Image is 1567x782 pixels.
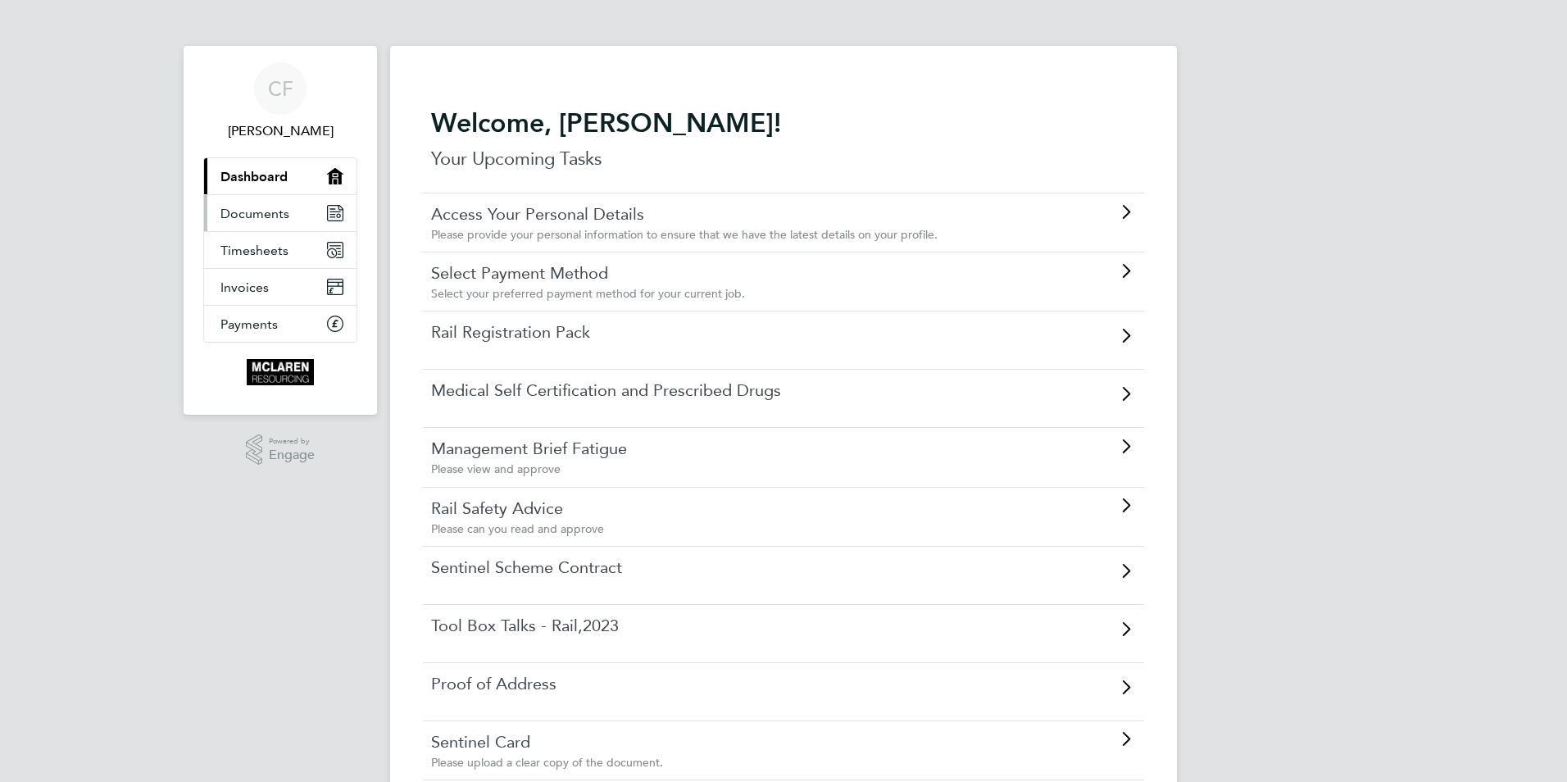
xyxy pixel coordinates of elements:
[431,521,604,536] span: Please can you read and approve
[220,280,269,295] span: Invoices
[431,673,1043,694] a: Proof of Address
[247,359,313,385] img: mclaren-logo-retina.png
[269,434,315,448] span: Powered by
[204,158,357,194] a: Dashboard
[431,286,745,301] span: Select your preferred payment method for your current job.
[220,243,288,258] span: Timesheets
[269,448,315,462] span: Engage
[204,195,357,231] a: Documents
[431,380,1043,401] a: Medical Self Certification and Prescribed Drugs
[431,498,1043,519] a: Rail Safety Advice
[203,62,357,141] a: CF[PERSON_NAME]
[220,316,278,332] span: Payments
[204,232,357,268] a: Timesheets
[220,206,289,221] span: Documents
[246,434,316,466] a: Powered byEngage
[268,78,293,99] span: CF
[431,755,663,770] span: Please upload a clear copy of the document.
[431,461,561,476] span: Please view and approve
[431,107,1136,139] h2: Welcome, [PERSON_NAME]!
[204,269,357,305] a: Invoices
[431,731,1043,752] a: Sentinel Card
[431,321,1043,343] a: Rail Registration Pack
[431,262,1043,284] a: Select Payment Method
[184,46,377,415] nav: Main navigation
[431,615,1043,636] a: Tool Box Talks - Rail,2023
[431,557,1043,578] a: Sentinel Scheme Contract
[431,203,1043,225] a: Access Your Personal Details
[203,359,357,385] a: Go to home page
[431,227,938,242] span: Please provide your personal information to ensure that we have the latest details on your profile.
[204,306,357,342] a: Payments
[431,146,1136,172] p: Your Upcoming Tasks
[203,121,357,141] span: Charley Frost
[220,169,288,184] span: Dashboard
[431,438,1043,459] a: Management Brief Fatigue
